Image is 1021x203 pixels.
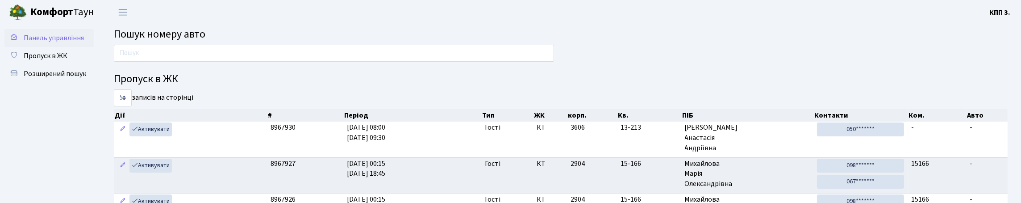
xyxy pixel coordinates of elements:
[24,51,67,61] span: Пропуск в ЖК
[533,109,567,122] th: ЖК
[485,159,500,169] span: Гості
[4,47,94,65] a: Пропуск в ЖК
[908,109,966,122] th: Ком.
[621,123,678,133] span: 13-213
[4,65,94,83] a: Розширений пошук
[114,89,193,106] label: записів на сторінці
[681,109,813,122] th: ПІБ
[114,45,554,62] input: Пошук
[617,109,681,122] th: Кв.
[571,159,585,169] span: 2904
[24,69,86,79] span: Розширений пошук
[9,4,27,21] img: logo.png
[485,123,500,133] span: Гості
[911,159,929,169] span: 15166
[271,159,296,169] span: 8967927
[813,109,908,122] th: Контакти
[571,123,585,132] span: 3606
[989,7,1010,18] a: КПП 3.
[911,123,914,132] span: -
[347,159,385,179] span: [DATE] 00:15 [DATE] 18:45
[537,123,564,133] span: КТ
[685,159,810,190] span: Михайлова Марія Олександрівна
[24,33,84,43] span: Панель управління
[114,89,132,106] select: записів на сторінці
[114,26,205,42] span: Пошук номеру авто
[347,123,385,143] span: [DATE] 08:00 [DATE] 09:30
[271,123,296,132] span: 8967930
[481,109,533,122] th: Тип
[30,5,94,20] span: Таун
[343,109,481,122] th: Період
[685,123,810,153] span: [PERSON_NAME] Анастасія Андріївна
[970,159,972,169] span: -
[112,5,134,20] button: Переключити навігацію
[567,109,617,122] th: корп.
[117,159,128,173] a: Редагувати
[114,109,267,122] th: Дії
[30,5,73,19] b: Комфорт
[129,123,172,136] a: Активувати
[621,159,678,169] span: 15-166
[4,29,94,47] a: Панель управління
[967,109,1008,122] th: Авто
[989,8,1010,17] b: КПП 3.
[267,109,343,122] th: #
[129,159,172,173] a: Активувати
[537,159,564,169] span: КТ
[970,123,972,132] span: -
[114,73,1008,86] h4: Пропуск в ЖК
[117,123,128,136] a: Редагувати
